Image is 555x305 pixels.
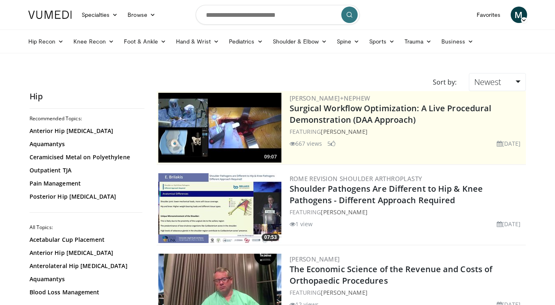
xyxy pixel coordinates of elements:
a: 09:07 [158,93,281,163]
a: Surgical Workflow Optimization: A Live Procedural Demonstration (DAA Approach) [290,103,492,125]
a: Aquamantys [30,140,140,148]
span: Newest [474,76,501,87]
a: Anterior Hip [MEDICAL_DATA] [30,127,140,135]
a: Anterior Hip [MEDICAL_DATA] [30,249,140,257]
div: FEATURING [290,288,524,297]
a: The Economic Science of the Revenue and Costs of Orthopaedic Procedures [290,264,493,286]
a: Newest [469,73,525,91]
a: [PERSON_NAME] [290,255,340,263]
input: Search topics, interventions [196,5,360,25]
a: Browse [123,7,160,23]
a: Pain Management [30,179,140,188]
a: Spine [332,33,364,50]
a: Shoulder Pathogens Are Different to Hip & Knee Pathogens - Different Approach Required [290,183,483,206]
a: Shoulder & Elbow [268,33,332,50]
a: Rome Revision Shoulder Arthroplasty [290,174,423,183]
a: Foot & Ankle [119,33,171,50]
a: Ceramicised Metal on Polyethylene [30,153,140,161]
a: Sports [364,33,400,50]
a: Acetabular Cup Placement [30,236,140,244]
a: Knee Recon [69,33,119,50]
a: Trauma [400,33,437,50]
a: Business [436,33,478,50]
h2: Hip [30,91,144,102]
a: Specialties [77,7,123,23]
a: Outpatient TJA [30,166,140,174]
a: Blood Loss Management [30,288,140,296]
span: 09:07 [262,153,279,161]
h2: All Topics: [30,224,142,231]
li: [DATE] [497,139,521,148]
a: 07:53 [158,173,281,243]
a: Posterior Hip [MEDICAL_DATA] [30,193,140,201]
a: M [511,7,527,23]
a: Aquamantys [30,275,140,283]
img: VuMedi Logo [28,11,72,19]
a: Hand & Wrist [171,33,224,50]
div: Sort by: [427,73,463,91]
img: bcfc90b5-8c69-4b20-afee-af4c0acaf118.300x170_q85_crop-smart_upscale.jpg [158,93,281,163]
img: 6a7d116b-e731-469b-a02b-077c798815a2.300x170_q85_crop-smart_upscale.jpg [158,173,281,243]
a: Anterolateral Hip [MEDICAL_DATA] [30,262,140,270]
a: [PERSON_NAME] [321,128,367,135]
a: Pediatrics [224,33,268,50]
li: [DATE] [497,220,521,228]
a: Favorites [472,7,506,23]
span: 07:53 [262,234,279,241]
li: 1 view [290,220,313,228]
a: [PERSON_NAME] [321,208,367,216]
a: Hip Recon [23,33,69,50]
h2: Recommended Topics: [30,115,142,122]
div: FEATURING [290,208,524,216]
li: 667 views [290,139,322,148]
div: FEATURING [290,127,524,136]
a: [PERSON_NAME] [321,289,367,296]
li: 5 [327,139,336,148]
a: [PERSON_NAME]+Nephew [290,94,370,102]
